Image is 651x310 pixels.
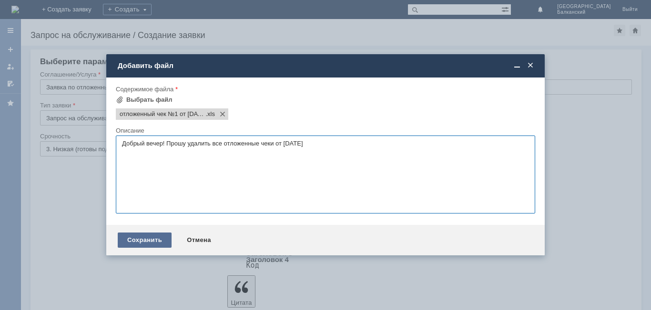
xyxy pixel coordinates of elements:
span: отложенный чек №1 от 15.08.2025.xls [206,110,215,118]
span: Свернуть (Ctrl + M) [512,61,522,70]
div: Содержимое файла [116,86,533,92]
div: Добрый вечер! Прошу удалить все отложенные чеки от [DATE] [4,4,139,19]
div: Описание [116,127,533,134]
span: отложенный чек №1 от 15.08.2025.xls [120,110,206,118]
div: Выбрать файл [126,96,173,104]
div: Добавить файл [118,61,535,70]
span: Закрыть [526,61,535,70]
